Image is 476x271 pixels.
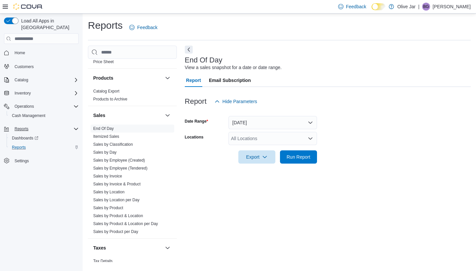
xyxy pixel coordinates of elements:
[93,89,119,94] a: Catalog Export
[15,126,28,132] span: Reports
[9,143,79,151] span: Reports
[164,74,172,82] button: Products
[88,58,177,68] div: Pricing
[1,124,81,134] button: Reports
[12,102,37,110] button: Operations
[15,77,28,83] span: Catalog
[1,102,81,111] button: Operations
[12,157,31,165] a: Settings
[93,97,127,101] a: Products to Archive
[1,75,81,85] button: Catalog
[93,190,125,194] a: Sales by Location
[238,150,275,164] button: Export
[93,134,119,139] a: Itemized Sales
[93,245,106,251] h3: Taxes
[1,61,81,71] button: Customers
[93,259,113,263] a: Tax Details
[93,174,122,178] a: Sales by Invoice
[88,19,123,32] h1: Reports
[12,76,31,84] button: Catalog
[15,91,31,96] span: Inventory
[422,3,430,11] div: Brendan Gorno
[308,136,313,141] button: Open list of options
[228,116,317,129] button: [DATE]
[93,112,105,119] h3: Sales
[15,50,25,56] span: Home
[186,74,201,87] span: Report
[15,158,29,164] span: Settings
[9,134,41,142] a: Dashboards
[280,150,317,164] button: Run Report
[433,3,471,11] p: [PERSON_NAME]
[93,75,162,81] button: Products
[93,75,113,81] h3: Products
[93,182,140,186] a: Sales by Invoice & Product
[12,49,79,57] span: Home
[12,89,79,97] span: Inventory
[7,143,81,152] button: Reports
[93,142,133,147] a: Sales by Classification
[88,125,177,238] div: Sales
[12,89,33,97] button: Inventory
[93,206,123,210] a: Sales by Product
[12,125,79,133] span: Reports
[88,87,177,106] div: Products
[9,112,48,120] a: Cash Management
[93,59,114,64] a: Price Sheet
[12,49,28,57] a: Home
[185,56,222,64] h3: End Of Day
[212,95,260,108] button: Hide Parameters
[4,45,79,183] nav: Complex example
[15,64,34,69] span: Customers
[185,46,193,54] button: Next
[12,145,26,150] span: Reports
[418,3,419,11] p: |
[164,111,172,119] button: Sales
[185,119,208,124] label: Date Range
[15,104,34,109] span: Operations
[9,112,79,120] span: Cash Management
[13,3,43,10] img: Cova
[12,102,79,110] span: Operations
[12,113,45,118] span: Cash Management
[93,213,143,218] a: Sales by Product & Location
[93,221,158,226] a: Sales by Product & Location per Day
[7,111,81,120] button: Cash Management
[185,64,282,71] div: View a sales snapshot for a date or date range.
[12,157,79,165] span: Settings
[127,21,160,34] a: Feedback
[346,3,366,10] span: Feedback
[164,244,172,252] button: Taxes
[372,10,372,11] span: Dark Mode
[93,229,138,234] a: Sales by Product per Day
[242,150,271,164] span: Export
[93,198,139,202] a: Sales by Location per Day
[397,3,416,11] p: Olive Jar
[19,18,79,31] span: Load All Apps in [GEOGRAPHIC_DATA]
[93,158,145,163] a: Sales by Employee (Created)
[185,97,207,105] h3: Report
[287,154,310,160] span: Run Report
[423,3,429,11] span: BG
[1,156,81,166] button: Settings
[93,126,114,131] a: End Of Day
[209,74,251,87] span: Email Subscription
[137,24,157,31] span: Feedback
[93,150,117,155] a: Sales by Day
[1,89,81,98] button: Inventory
[372,3,385,10] input: Dark Mode
[9,143,28,151] a: Reports
[93,245,162,251] button: Taxes
[93,166,147,171] a: Sales by Employee (Tendered)
[9,134,79,142] span: Dashboards
[12,76,79,84] span: Catalog
[222,98,257,105] span: Hide Parameters
[12,135,38,141] span: Dashboards
[12,125,31,133] button: Reports
[185,135,204,140] label: Locations
[12,63,36,71] a: Customers
[7,134,81,143] a: Dashboards
[1,48,81,58] button: Home
[93,112,162,119] button: Sales
[12,62,79,70] span: Customers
